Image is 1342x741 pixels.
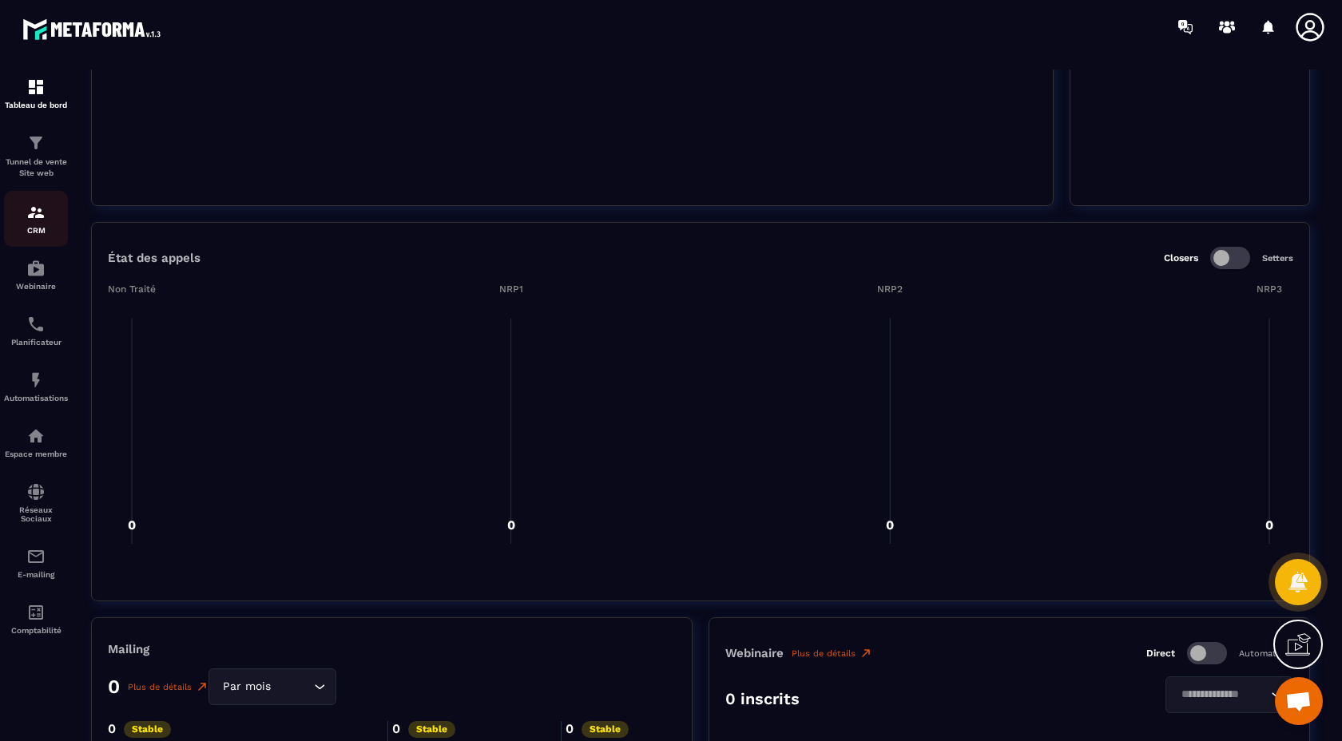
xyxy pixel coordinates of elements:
p: 0 inscrits [725,689,800,708]
p: Réseaux Sociaux [4,505,68,523]
p: Stable [124,721,171,738]
p: Comptabilité [4,626,68,635]
tspan: NRP2 [877,283,903,295]
a: Plus de détails [128,680,208,693]
a: formationformationCRM [4,191,68,247]
tspan: NRP3 [1257,283,1282,295]
img: logo [22,14,166,44]
a: schedulerschedulerPlanificateur [4,303,68,359]
div: Ouvrir le chat [1275,677,1323,725]
p: Stable [408,721,455,738]
img: formation [26,203,46,222]
p: Direct [1146,648,1175,659]
p: Mailing [108,642,676,656]
img: narrow-up-right-o.6b7c60e2.svg [196,680,208,693]
img: automations [26,426,46,446]
p: 0 [108,721,116,738]
p: E-mailing [4,570,68,579]
p: Webinaire [4,282,68,291]
p: Automatisations [4,394,68,402]
a: automationsautomationsEspace membre [4,414,68,470]
p: Tableau de bord [4,101,68,109]
img: formation [26,77,46,97]
p: CRM [4,226,68,235]
tspan: NRP1 [499,283,523,295]
p: Setters [1262,253,1293,264]
p: Tunnel de vente Site web [4,157,68,179]
tspan: Non Traité [108,283,156,295]
img: email [26,547,46,566]
p: 0 [566,721,574,738]
p: Webinaire [725,646,784,660]
a: formationformationTableau de bord [4,65,68,121]
a: social-networksocial-networkRéseaux Sociaux [4,470,68,535]
div: Search for option [208,668,336,705]
p: Espace membre [4,450,68,458]
a: automationsautomationsWebinaire [4,247,68,303]
img: social-network [26,482,46,501]
p: Automatisée [1239,648,1293,659]
div: Search for option [1165,676,1293,713]
img: accountant [26,603,46,622]
input: Search for option [1176,686,1267,703]
img: narrow-up-right-o.6b7c60e2.svg [860,647,872,660]
img: automations [26,259,46,278]
p: Stable [582,721,629,738]
a: automationsautomationsAutomatisations [4,359,68,414]
img: scheduler [26,315,46,334]
img: formation [26,133,46,153]
p: Closers [1164,252,1198,264]
a: formationformationTunnel de vente Site web [4,121,68,191]
a: accountantaccountantComptabilité [4,591,68,647]
img: automations [26,370,46,390]
p: État des appels [108,251,201,265]
p: 0 [392,721,400,738]
p: 0 [108,676,120,698]
p: Planificateur [4,338,68,347]
a: Plus de détails [792,647,872,660]
input: Search for option [274,678,310,695]
span: Par mois [219,678,274,695]
a: emailemailE-mailing [4,535,68,591]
